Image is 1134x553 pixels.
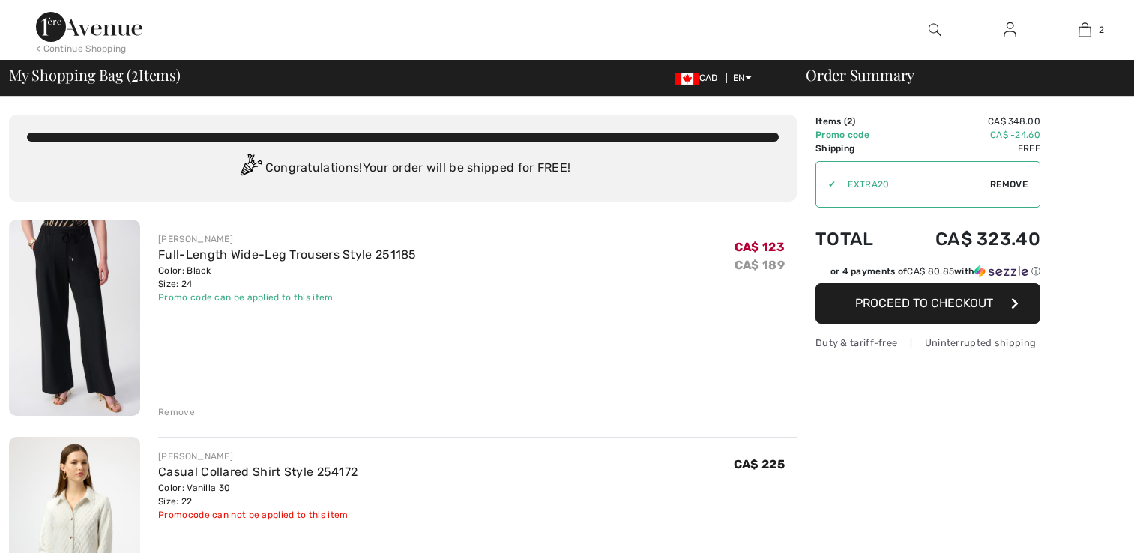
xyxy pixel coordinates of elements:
img: Full-Length Wide-Leg Trousers Style 251185 [9,220,140,416]
div: Promocode can not be applied to this item [158,508,358,522]
span: CA$ 80.85 [907,266,954,276]
a: 2 [1048,21,1121,39]
span: My Shopping Bag ( Items) [9,67,181,82]
span: Proceed to Checkout [855,296,993,310]
span: Remove [990,178,1028,191]
s: CA$ 189 [735,258,785,272]
span: 2 [847,116,852,127]
img: search the website [929,21,941,39]
td: Shipping [815,142,896,155]
a: Full-Length Wide-Leg Trousers Style 251185 [158,247,417,262]
input: Promo code [836,162,990,207]
div: or 4 payments of with [830,265,1040,278]
td: Total [815,214,896,265]
td: Free [896,142,1040,155]
img: My Bag [1079,21,1091,39]
td: CA$ 348.00 [896,115,1040,128]
a: Sign In [992,21,1028,40]
div: Color: Vanilla 30 Size: 22 [158,481,358,508]
span: CAD [675,73,724,83]
span: CA$ 225 [734,457,785,471]
a: Casual Collared Shirt Style 254172 [158,465,358,479]
span: EN [733,73,752,83]
img: Sezzle [974,265,1028,278]
div: ✔ [816,178,836,191]
td: Items ( ) [815,115,896,128]
div: [PERSON_NAME] [158,450,358,463]
td: CA$ 323.40 [896,214,1040,265]
div: Congratulations! Your order will be shipped for FREE! [27,154,779,184]
span: 2 [131,64,139,83]
div: Order Summary [788,67,1125,82]
div: Color: Black Size: 24 [158,264,417,291]
img: Congratulation2.svg [235,154,265,184]
span: 2 [1099,23,1104,37]
div: Duty & tariff-free | Uninterrupted shipping [815,336,1040,350]
img: My Info [1004,21,1016,39]
div: or 4 payments ofCA$ 80.85withSezzle Click to learn more about Sezzle [815,265,1040,283]
td: Promo code [815,128,896,142]
div: [PERSON_NAME] [158,232,417,246]
td: CA$ -24.60 [896,128,1040,142]
img: Canadian Dollar [675,73,699,85]
button: Proceed to Checkout [815,283,1040,324]
div: Remove [158,405,195,419]
div: Promo code can be applied to this item [158,291,417,304]
div: < Continue Shopping [36,42,127,55]
span: CA$ 123 [735,240,785,254]
img: 1ère Avenue [36,12,142,42]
